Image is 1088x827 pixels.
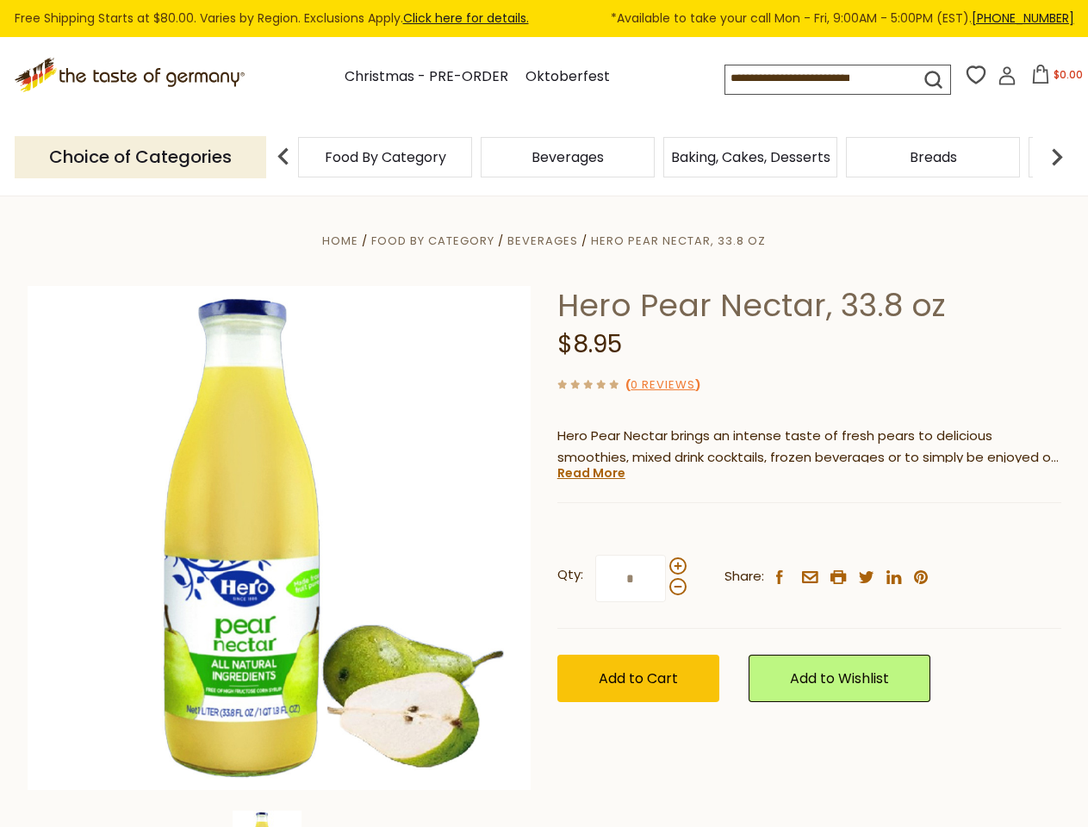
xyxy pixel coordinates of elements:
[1040,140,1074,174] img: next arrow
[724,566,764,588] span: Share:
[557,655,719,702] button: Add to Cart
[557,564,583,586] strong: Qty:
[266,140,301,174] img: previous arrow
[325,151,446,164] a: Food By Category
[525,65,610,89] a: Oktoberfest
[599,668,678,688] span: Add to Cart
[1054,67,1083,82] span: $0.00
[28,286,532,790] img: Hero Pear Nectar, 33.8 oz
[749,655,930,702] a: Add to Wishlist
[972,9,1074,27] a: [PHONE_NUMBER]
[557,464,625,482] a: Read More
[507,233,578,249] a: Beverages
[15,9,1074,28] div: Free Shipping Starts at $80.00. Varies by Region. Exclusions Apply.
[371,233,494,249] a: Food By Category
[403,9,529,27] a: Click here for details.
[532,151,604,164] a: Beverages
[557,286,1061,325] h1: Hero Pear Nectar, 33.8 oz
[910,151,957,164] a: Breads
[15,136,266,178] p: Choice of Categories
[591,233,766,249] a: Hero Pear Nectar, 33.8 oz
[611,9,1074,28] span: *Available to take your call Mon - Fri, 9:00AM - 5:00PM (EST).
[345,65,508,89] a: Christmas - PRE-ORDER
[671,151,830,164] a: Baking, Cakes, Desserts
[322,233,358,249] a: Home
[625,376,700,393] span: ( )
[557,426,1061,469] p: Hero Pear Nectar brings an intense taste of fresh pears to delicious smoothies, mixed drink cockt...
[631,376,695,395] a: 0 Reviews
[595,555,666,602] input: Qty:
[557,327,622,361] span: $8.95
